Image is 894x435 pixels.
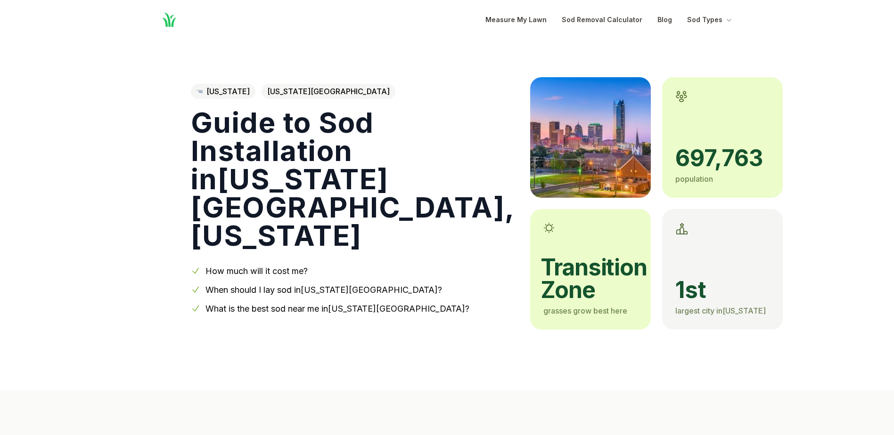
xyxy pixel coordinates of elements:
img: A picture of Oklahoma City [530,77,651,198]
a: Sod Removal Calculator [562,14,642,25]
a: [US_STATE] [191,84,255,99]
img: Oklahoma state outline [197,90,203,93]
h1: Guide to Sod Installation in [US_STATE][GEOGRAPHIC_DATA] , [US_STATE] [191,108,515,250]
a: Blog [657,14,672,25]
a: What is the best sod near me in[US_STATE][GEOGRAPHIC_DATA]? [205,304,469,314]
a: Measure My Lawn [485,14,547,25]
span: 697,763 [675,147,770,169]
button: Sod Types [687,14,734,25]
span: transition zone [541,256,638,301]
span: 1st [675,279,770,301]
span: [US_STATE][GEOGRAPHIC_DATA] [262,84,395,99]
span: grasses grow best here [543,306,627,315]
a: How much will it cost me? [205,266,308,276]
span: population [675,174,713,184]
span: largest city in [US_STATE] [675,306,766,315]
a: When should I lay sod in[US_STATE][GEOGRAPHIC_DATA]? [205,285,442,295]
